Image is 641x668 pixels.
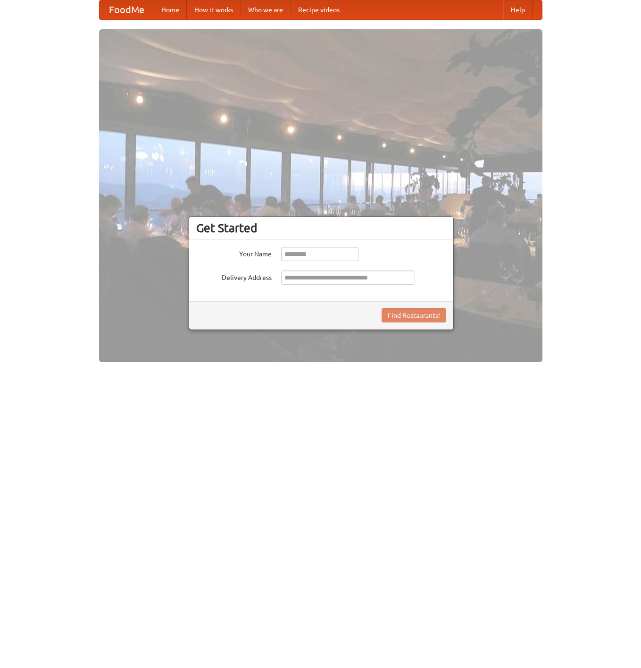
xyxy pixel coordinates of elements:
[154,0,187,19] a: Home
[196,221,446,235] h3: Get Started
[241,0,291,19] a: Who we are
[291,0,347,19] a: Recipe videos
[382,308,446,322] button: Find Restaurants!
[503,0,533,19] a: Help
[187,0,241,19] a: How it works
[100,0,154,19] a: FoodMe
[196,271,272,282] label: Delivery Address
[196,247,272,259] label: Your Name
